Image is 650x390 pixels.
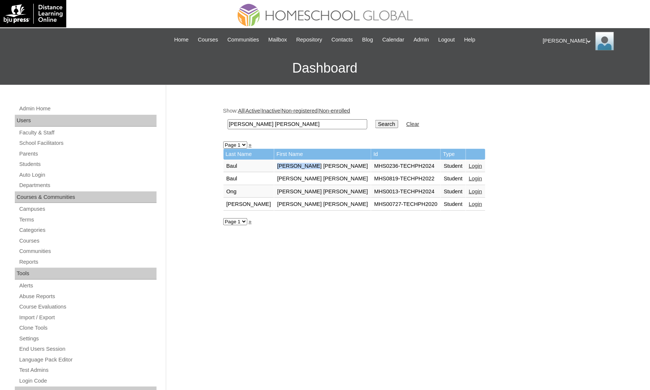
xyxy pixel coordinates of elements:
[19,366,157,375] a: Test Admins
[224,36,263,44] a: Communities
[441,198,466,211] td: Student
[469,189,482,194] a: Login
[371,160,440,173] td: MHS0236-TECHPH2024
[15,115,157,127] div: Users
[282,108,318,114] a: Non-registered
[19,334,157,343] a: Settings
[4,51,646,85] h3: Dashboard
[274,198,371,211] td: [PERSON_NAME] [PERSON_NAME]
[227,36,259,44] span: Communities
[414,36,429,44] span: Admin
[249,219,252,224] a: »
[19,160,157,169] a: Students
[375,120,398,128] input: Search
[441,186,466,198] td: Student
[19,281,157,290] a: Alerts
[274,173,371,185] td: [PERSON_NAME] [PERSON_NAME]
[382,36,404,44] span: Calendar
[265,36,291,44] a: Mailbox
[19,247,157,256] a: Communities
[198,36,218,44] span: Courses
[19,236,157,246] a: Courses
[19,226,157,235] a: Categories
[245,108,260,114] a: Active
[268,36,287,44] span: Mailbox
[19,344,157,354] a: End Users Session
[435,36,459,44] a: Logout
[359,36,377,44] a: Blog
[469,176,482,181] a: Login
[441,160,466,173] td: Student
[19,215,157,224] a: Terms
[15,268,157,280] div: Tools
[379,36,408,44] a: Calendar
[441,173,466,185] td: Student
[464,36,475,44] span: Help
[19,313,157,322] a: Import / Export
[19,128,157,137] a: Faculty & Staff
[293,36,326,44] a: Repository
[19,181,157,190] a: Departments
[406,121,419,127] a: Clear
[223,107,590,133] div: Show: | | | |
[224,186,274,198] td: Ong
[371,198,440,211] td: MHS00727-TECHPH2020
[469,201,482,207] a: Login
[224,198,274,211] td: [PERSON_NAME]
[296,36,322,44] span: Repository
[328,36,357,44] a: Contacts
[19,292,157,301] a: Abuse Reports
[362,36,373,44] span: Blog
[194,36,222,44] a: Courses
[371,186,440,198] td: MHS0013-TECHPH2024
[543,32,643,50] div: [PERSON_NAME]
[274,160,371,173] td: [PERSON_NAME] [PERSON_NAME]
[171,36,192,44] a: Home
[371,149,440,160] td: Id
[460,36,479,44] a: Help
[274,186,371,198] td: [PERSON_NAME] [PERSON_NAME]
[19,139,157,148] a: School Facilitators
[596,32,614,50] img: Ariane Ebuen
[371,173,440,185] td: MHS0819-TECHPH2022
[19,170,157,180] a: Auto Login
[19,376,157,386] a: Login Code
[262,108,281,114] a: Inactive
[441,149,466,160] td: Type
[19,302,157,311] a: Course Evaluations
[19,257,157,267] a: Reports
[228,119,367,129] input: Search
[224,173,274,185] td: Baul
[15,191,157,203] div: Courses & Communities
[249,142,252,148] a: »
[19,104,157,113] a: Admin Home
[238,108,244,114] a: All
[319,108,350,114] a: Non-enrolled
[274,149,371,160] td: First Name
[469,163,482,169] a: Login
[224,160,274,173] td: Baul
[174,36,189,44] span: Home
[4,4,63,24] img: logo-white.png
[332,36,353,44] span: Contacts
[19,355,157,364] a: Language Pack Editor
[224,149,274,160] td: Last Name
[410,36,433,44] a: Admin
[19,323,157,333] a: Clone Tools
[19,149,157,159] a: Parents
[438,36,455,44] span: Logout
[19,204,157,214] a: Campuses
